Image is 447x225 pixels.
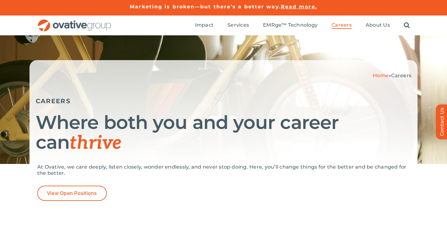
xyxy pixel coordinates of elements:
[332,22,352,28] span: Careers
[366,22,390,29] a: About Us
[37,186,107,201] a: View Open Positions
[36,97,411,105] h5: CAREERS
[332,22,352,29] a: Careers
[195,22,214,29] a: Impact
[37,164,410,176] p: At Ovative, we care deeply, listen closely, wonder endlessly, and never stop doing. Here, you’ll ...
[263,22,318,29] a: EMRge™ Technology
[130,4,281,10] a: Marketing is broken—but there’s a better way.
[228,22,249,28] span: Services
[404,22,410,29] a: Search
[366,22,390,28] span: About Us
[373,73,389,78] a: Home
[47,190,97,196] span: View Open Positions
[195,22,214,28] span: Impact
[37,19,112,24] a: OG_Full_horizontal_RGB
[263,22,318,28] span: EMRge™ Technology
[281,4,317,10] a: Read more.
[391,73,411,78] span: Careers
[195,15,410,35] nav: Menu
[70,132,121,154] span: thrive
[228,22,249,29] a: Services
[36,113,411,153] h1: Where both you and your career can
[373,73,411,78] span: »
